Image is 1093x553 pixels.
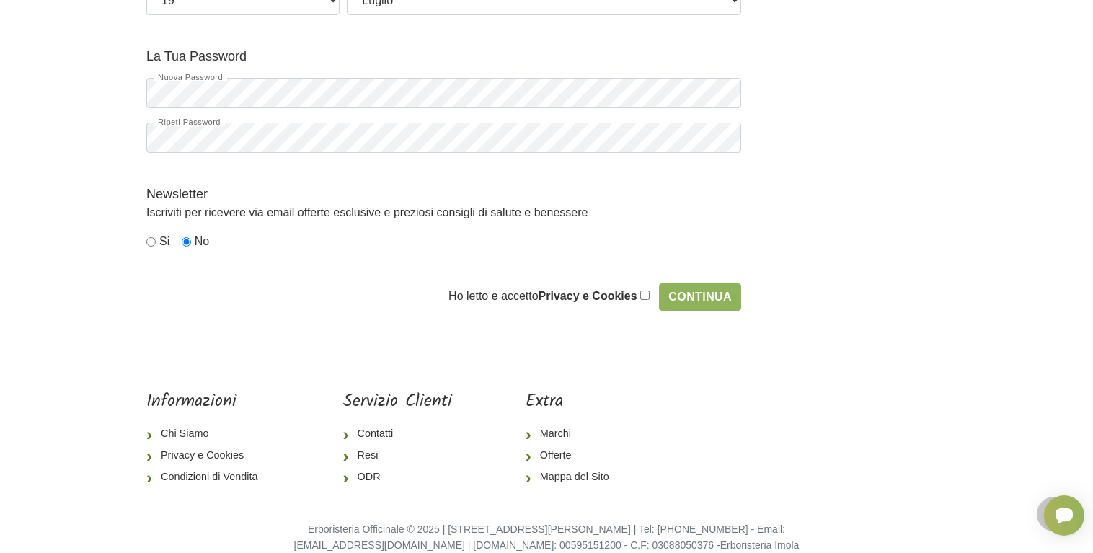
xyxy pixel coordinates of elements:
label: Nuova Password [154,74,227,81]
a: Contatti [343,423,452,445]
h5: Servizio Clienti [343,391,452,412]
input: Continua [659,283,741,311]
legend: Newsletter [146,185,741,204]
h5: Informazioni [146,391,269,412]
p: Iscriviti per ricevere via email offerte esclusive e preziosi consigli di salute e benessere [146,204,741,221]
a: Resi [343,445,452,466]
div: Ho letto e accetto [448,283,741,311]
h5: Extra [526,391,621,412]
a: Privacy e Cookies [539,290,637,302]
a: Marchi [526,423,621,445]
a: ODR [343,466,452,488]
small: Erboristeria Officinale © 2025 | [STREET_ADDRESS][PERSON_NAME] | Tel: [PHONE_NUMBER] - Email: [EM... [294,523,800,551]
a: Condizioni di Vendita [146,466,269,488]
a: Offerte [526,445,621,466]
iframe: fb:page Facebook Social Plugin [694,391,947,442]
label: No [195,233,209,250]
a: Chi Siamo [146,423,269,445]
legend: La Tua Password [146,47,741,66]
iframe: Smartsupp widget button [1044,495,1084,536]
a: Erboristeria Imola [720,539,800,551]
label: Si [159,233,169,250]
a: Mappa del Sito [526,466,621,488]
label: Ripeti Password [154,118,225,126]
a: Privacy e Cookies [146,445,269,466]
